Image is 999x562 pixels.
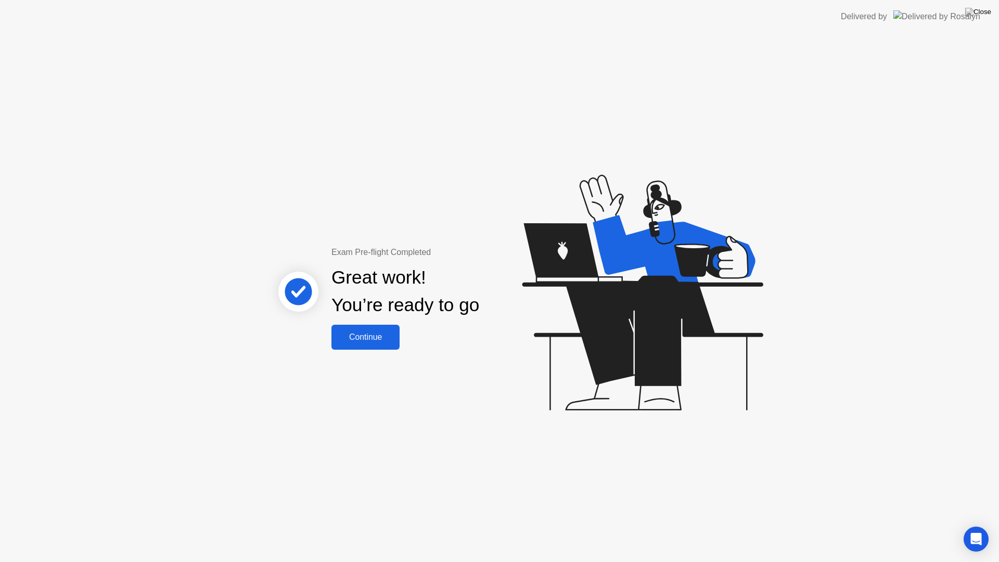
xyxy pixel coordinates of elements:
div: Open Intercom Messenger [964,527,989,552]
div: Continue [335,333,396,342]
div: Exam Pre-flight Completed [331,246,546,259]
div: Delivered by [841,10,887,23]
img: Close [965,8,991,16]
img: Delivered by Rosalyn [893,10,980,22]
button: Continue [331,325,400,350]
div: Great work! You’re ready to go [331,264,479,319]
